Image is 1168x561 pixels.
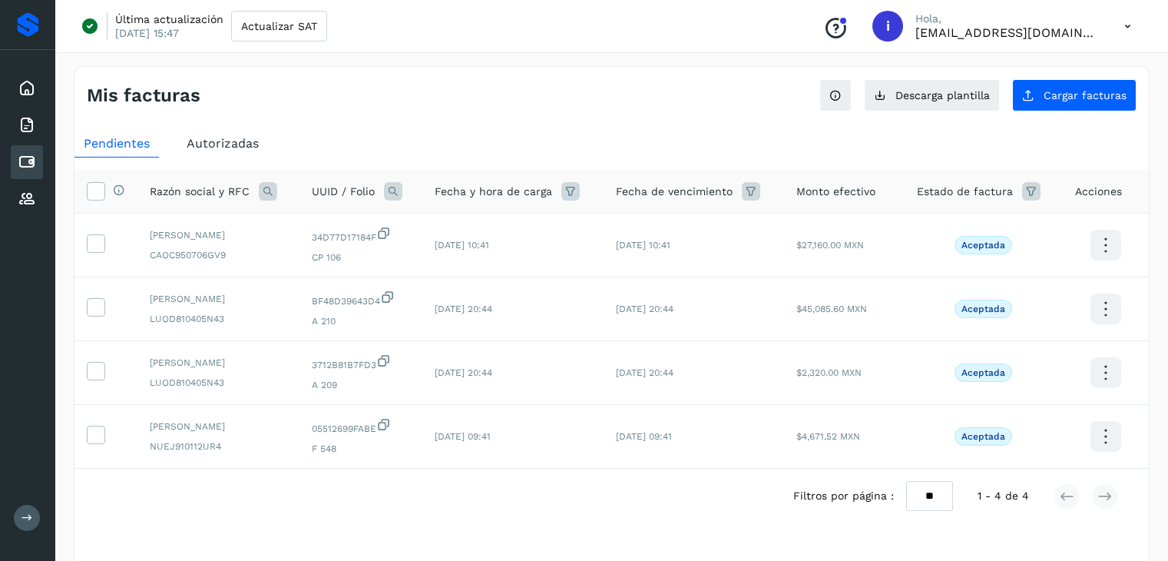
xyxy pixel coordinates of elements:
button: Cargar facturas [1012,79,1137,111]
span: Monto efectivo [796,184,875,200]
span: LUOD810405N43 [150,312,287,326]
span: $4,671.52 MXN [796,431,860,442]
span: [DATE] 10:41 [616,240,670,251]
div: Cuentas por pagar [11,145,43,179]
span: 1 - 4 de 4 [978,488,1029,504]
div: Facturas [11,108,43,142]
p: Última actualización [115,12,223,26]
span: [PERSON_NAME] [150,292,287,306]
span: $27,160.00 MXN [796,240,864,251]
span: Actualizar SAT [241,21,317,32]
span: Autorizadas [187,136,259,151]
span: [DATE] 20:44 [435,304,492,314]
div: Proveedores [11,182,43,216]
span: [DATE] 20:44 [616,304,673,314]
span: Fecha y hora de carga [435,184,552,200]
span: NUEJ910112UR4 [150,440,287,453]
p: Aceptada [961,304,1005,314]
span: BF48D39643D4 [312,290,410,308]
p: Aceptada [961,240,1005,251]
span: 3712B81B7FD3 [312,354,410,372]
span: CAOC950706GV9 [150,248,287,262]
span: $2,320.00 MXN [796,367,862,378]
span: [PERSON_NAME] [150,420,287,433]
button: Descarga plantilla [864,79,1000,111]
p: idelarosa@viako.com.mx [915,25,1100,40]
span: 05512699FABE [312,417,410,436]
span: [DATE] 20:44 [435,367,492,378]
span: Razón social y RFC [150,184,250,200]
span: [DATE] 09:41 [616,431,672,442]
span: [PERSON_NAME] [150,228,287,242]
p: Hola, [915,12,1100,25]
span: A 209 [312,378,410,392]
span: LUOD810405N43 [150,376,287,390]
p: Aceptada [961,431,1005,442]
div: Inicio [11,71,43,105]
span: $45,085.60 MXN [796,304,867,314]
span: Pendientes [84,136,150,151]
p: Aceptada [961,367,1005,378]
span: [PERSON_NAME] [150,356,287,370]
span: 34D77D17184F [312,226,410,244]
span: Fecha de vencimiento [616,184,733,200]
span: [DATE] 20:44 [616,367,673,378]
span: [DATE] 09:41 [435,431,491,442]
span: F 548 [312,442,410,456]
span: [DATE] 10:41 [435,240,489,251]
h4: Mis facturas [87,85,200,107]
p: [DATE] 15:47 [115,26,179,40]
span: A 210 [312,314,410,328]
span: Acciones [1075,184,1122,200]
span: CP 106 [312,251,410,264]
button: Actualizar SAT [231,11,327,41]
span: Descarga plantilla [895,90,990,101]
span: UUID / Folio [312,184,375,200]
span: Estado de factura [917,184,1013,200]
span: Cargar facturas [1044,90,1127,101]
span: Filtros por página : [793,488,894,504]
